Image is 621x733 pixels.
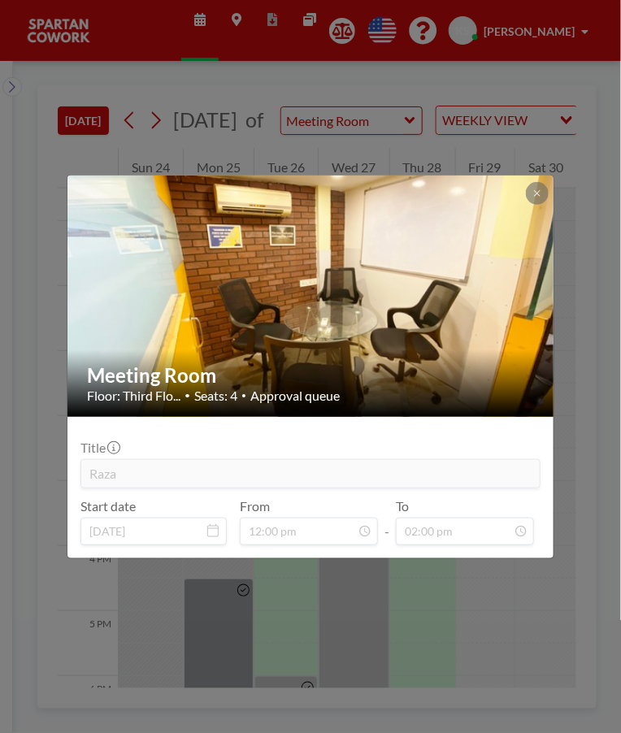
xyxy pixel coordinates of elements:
span: Floor: Third Flo... [87,388,180,404]
label: Start date [80,498,136,514]
img: 537.jpg [67,113,555,479]
input: (No title) [81,460,540,488]
label: To [396,498,409,514]
span: Approval queue [250,388,340,404]
span: - [384,504,389,540]
span: • [241,390,246,401]
span: Seats: 4 [194,388,237,404]
h2: Meeting Room [87,363,536,388]
span: • [185,389,190,401]
label: From [240,498,270,514]
label: Title [80,440,119,456]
